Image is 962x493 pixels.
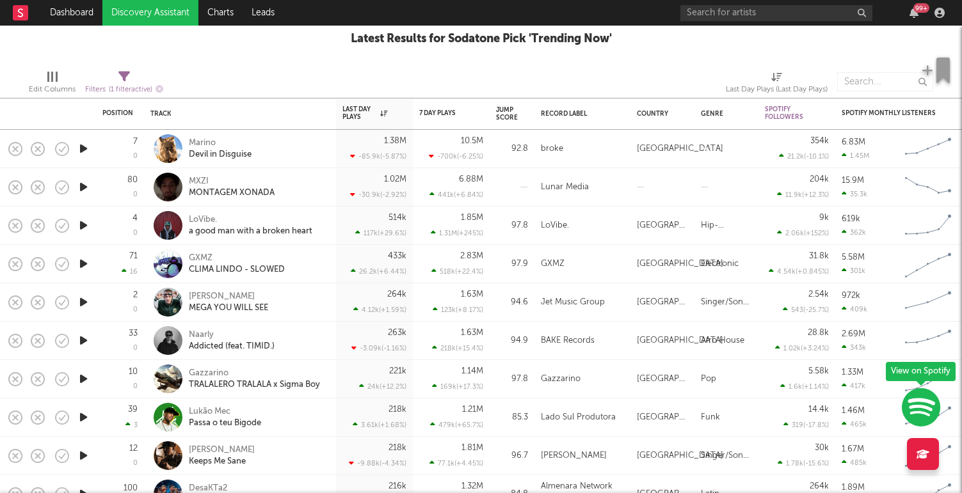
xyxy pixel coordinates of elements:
div: 85.3 [496,410,528,425]
div: 619k [842,215,860,223]
div: 14.4k [808,405,829,414]
div: 39 [128,405,138,414]
div: [GEOGRAPHIC_DATA] [637,448,723,464]
a: Lukão MecPassa o teu Bigode [189,406,261,429]
div: MONTAGEM XONADA [189,187,275,199]
div: -700k ( -6.25 % ) [429,152,483,160]
div: 433k [388,252,406,260]
a: [PERSON_NAME]Keeps Me Sane [189,444,255,467]
div: 0 [133,191,138,198]
div: GXMZ [541,256,565,272]
div: Electronic [701,256,739,272]
div: BAKE Records [541,333,595,348]
div: 0 [133,153,138,160]
div: 1.14M [461,367,483,375]
div: Marino [189,137,252,149]
a: [PERSON_NAME]MEGA YOU WILL SEE [189,291,268,314]
div: [PERSON_NAME] [541,448,607,464]
div: 1.32M [461,482,483,490]
div: 218k [389,405,406,414]
div: 94.9 [496,333,528,348]
button: 99+ [910,8,918,18]
div: Country [637,110,682,118]
div: 7 Day Plays [419,109,464,117]
div: broke [541,141,563,157]
div: 1.81M [461,444,483,452]
div: 218k ( +15.4 % ) [432,344,483,352]
div: 409k [842,305,867,313]
div: 6.88M [459,175,483,184]
div: 1.21M [462,405,483,414]
div: Gazzarino [541,372,581,387]
a: MXZIMONTAGEM XONADA [189,176,275,199]
div: LoVibe. [189,214,312,226]
svg: Chart title [899,286,957,318]
div: 26.2k ( +6.44 % ) [351,267,406,276]
div: Last Day Plays [342,106,387,121]
input: Search for artists [680,5,872,21]
div: Passa o teu Bigode [189,418,261,429]
div: GXMZ [189,253,285,264]
div: 4 [132,214,138,223]
div: Afro House [701,333,744,348]
div: 97.8 [496,372,528,387]
div: 12 [129,444,138,453]
div: 2.83M [460,252,483,260]
div: 9k [819,214,829,222]
div: 33 [129,329,138,338]
a: GXMZCLIMA LINDO - SLOWED [189,253,285,276]
span: ( 1 filter active) [109,86,152,93]
div: Gazzarino [189,368,320,379]
div: 1.6k ( +1.14 % ) [780,382,829,391]
div: TRALALERO TRALALA x Sigma Boy [189,379,320,391]
div: Funk [701,410,720,425]
div: 218k [389,444,406,452]
div: Genre [701,110,746,118]
button: Filter by Jump Score [524,107,537,120]
div: 99 + [913,3,929,13]
svg: Chart title [899,440,957,472]
div: [GEOGRAPHIC_DATA] [637,256,723,272]
div: 96.7 [496,448,528,464]
input: Search... [837,72,933,91]
div: -9.88k ( -4.34 % ) [349,459,406,467]
div: Hip-Hop/Rap [701,218,752,233]
div: 0 [133,306,138,313]
div: 263k [388,329,406,337]
div: 28.8k [808,329,829,337]
div: 6.83M [842,138,865,146]
button: Filter by Position [140,107,152,120]
div: 1.67M [842,445,864,453]
div: 4.12k ( +1.59 % ) [353,306,406,314]
div: 1.78k ( -15.6 % ) [778,459,829,467]
div: Devil in Disguise [189,149,252,160]
div: Track [150,110,323,118]
div: 97.8 [496,218,528,233]
div: 16 [122,267,138,276]
div: 123k ( +8.17 % ) [433,306,483,314]
div: 10 [129,368,138,376]
div: [GEOGRAPHIC_DATA] [637,141,723,157]
div: 1.38M [384,137,406,145]
div: 485k [842,458,867,467]
div: 221k [389,367,406,375]
div: 3 [125,421,138,429]
div: 1.33M [842,368,863,377]
div: 11.9k ( +12.3 % ) [777,191,829,199]
a: LoVibe.a good man with a broken heart [189,214,312,237]
div: -30.9k ( -2.92 % ) [350,191,406,199]
div: LoVibe. [541,218,569,233]
div: Jump Score [496,106,518,121]
button: Filter by Last Day Plays [394,107,406,120]
div: Position [102,109,133,117]
div: 204k [810,175,829,184]
div: 3.61k ( +1.68 % ) [353,421,406,429]
div: 543 ( -25.7 % ) [783,306,829,314]
div: 301k [842,267,865,275]
div: -3.09k ( -1.16 % ) [351,344,406,352]
div: Edit Columns [29,66,76,103]
div: 1.46M [842,407,865,415]
div: Keeps Me Sane [189,456,255,467]
div: 21.2k ( -10.1 % ) [779,152,829,160]
div: Spotify Followers [765,106,810,121]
